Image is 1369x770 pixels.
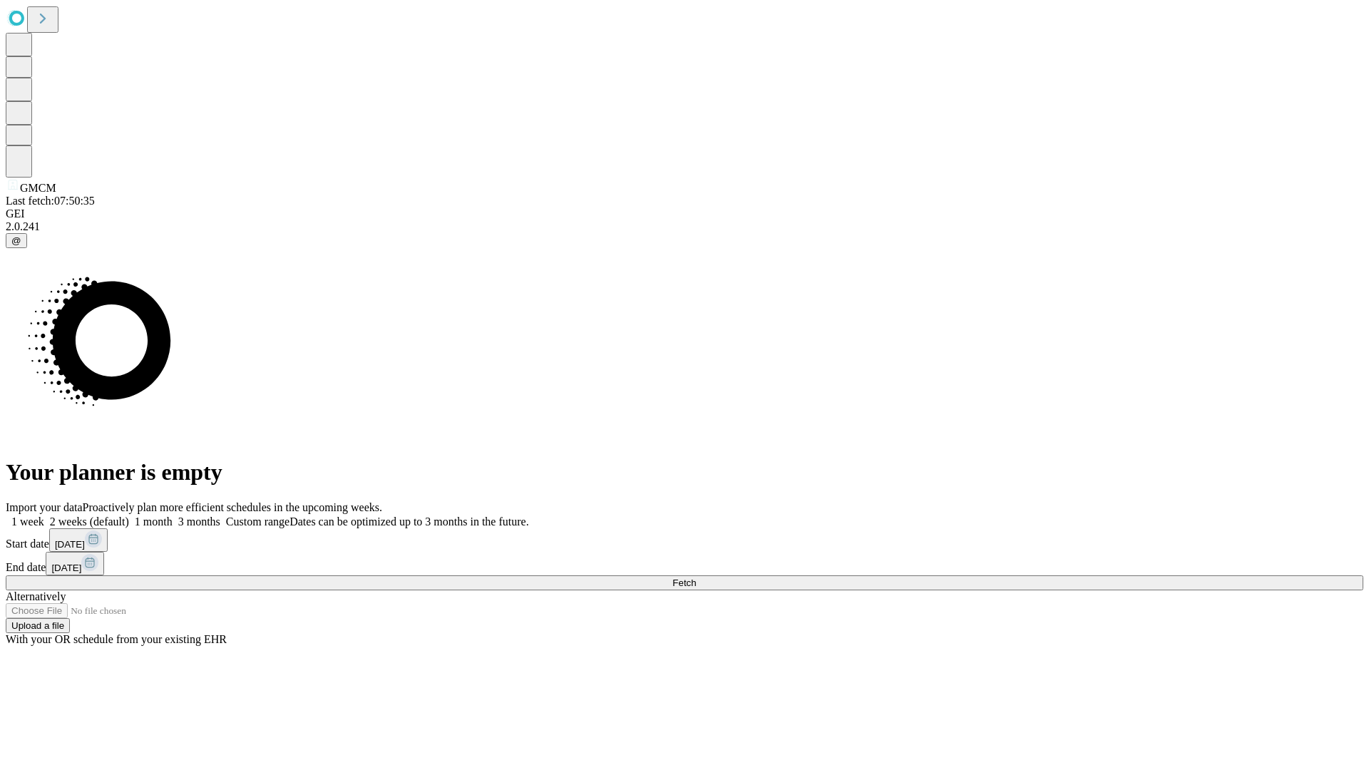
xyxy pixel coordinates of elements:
[6,528,1363,552] div: Start date
[50,515,129,528] span: 2 weeks (default)
[11,235,21,246] span: @
[49,528,108,552] button: [DATE]
[6,459,1363,486] h1: Your planner is empty
[289,515,528,528] span: Dates can be optimized up to 3 months in the future.
[11,515,44,528] span: 1 week
[672,577,696,588] span: Fetch
[6,220,1363,233] div: 2.0.241
[6,618,70,633] button: Upload a file
[226,515,289,528] span: Custom range
[83,501,382,513] span: Proactively plan more efficient schedules in the upcoming weeks.
[20,182,56,194] span: GMCM
[55,539,85,550] span: [DATE]
[135,515,173,528] span: 1 month
[6,590,66,602] span: Alternatively
[6,552,1363,575] div: End date
[178,515,220,528] span: 3 months
[6,501,83,513] span: Import your data
[6,233,27,248] button: @
[6,633,227,645] span: With your OR schedule from your existing EHR
[51,563,81,573] span: [DATE]
[6,207,1363,220] div: GEI
[6,575,1363,590] button: Fetch
[6,195,95,207] span: Last fetch: 07:50:35
[46,552,104,575] button: [DATE]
